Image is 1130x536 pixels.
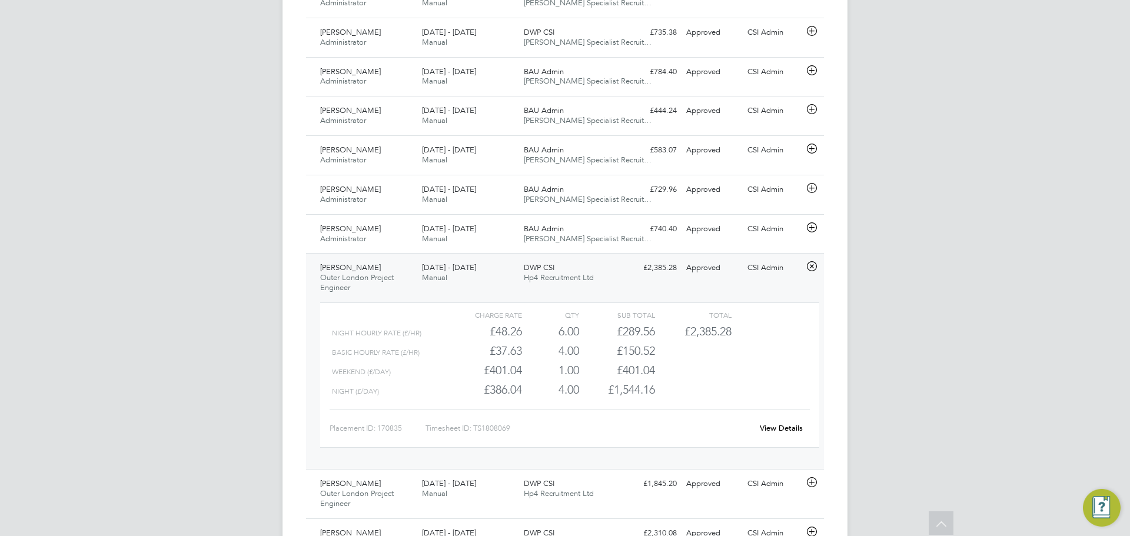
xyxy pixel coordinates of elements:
div: Approved [682,101,743,121]
span: BAU Admin [524,66,564,76]
span: Administrator [320,194,366,204]
span: [DATE] - [DATE] [422,27,476,37]
div: Charge rate [446,308,522,322]
span: Night Hourly Rate (£/HR) [332,329,421,337]
span: [DATE] - [DATE] [422,105,476,115]
div: £729.96 [620,180,682,199]
span: £2,385.28 [684,324,732,338]
span: [PERSON_NAME] [320,105,381,115]
span: Manual [422,76,447,86]
span: Administrator [320,76,366,86]
span: Weekend (£/day) [332,368,391,376]
span: [PERSON_NAME] Specialist Recruit… [524,115,652,125]
div: £740.40 [620,219,682,239]
div: CSI Admin [743,62,804,82]
div: Approved [682,474,743,494]
div: £37.63 [446,341,522,361]
span: BAU Admin [524,145,564,155]
span: [DATE] - [DATE] [422,145,476,155]
div: CSI Admin [743,141,804,160]
div: £444.24 [620,101,682,121]
span: Outer London Project Engineer [320,488,394,508]
div: £48.26 [446,322,522,341]
span: [DATE] - [DATE] [422,66,476,76]
span: BAU Admin [524,105,564,115]
span: [PERSON_NAME] [320,224,381,234]
span: Administrator [320,155,366,165]
div: Approved [682,219,743,239]
span: Administrator [320,234,366,244]
div: £386.04 [446,380,522,399]
div: CSI Admin [743,258,804,278]
span: [PERSON_NAME] Specialist Recruit… [524,234,652,244]
span: Hp4 Recruitment Ltd [524,272,594,282]
a: View Details [760,423,803,433]
span: [PERSON_NAME] [320,184,381,194]
div: 6.00 [522,322,579,341]
span: Administrator [320,37,366,47]
div: 1.00 [522,361,579,380]
span: Hp4 Recruitment Ltd [524,488,594,498]
span: [PERSON_NAME] [320,478,381,488]
div: £1,845.20 [620,474,682,494]
div: CSI Admin [743,474,804,494]
div: Placement ID: 170835 [330,419,426,438]
span: [PERSON_NAME] Specialist Recruit… [524,37,652,47]
span: [PERSON_NAME] Specialist Recruit… [524,76,652,86]
span: Manual [422,37,447,47]
div: £401.04 [446,361,522,380]
div: Approved [682,258,743,278]
div: 4.00 [522,380,579,399]
span: Night (£/day) [332,387,379,395]
span: [PERSON_NAME] [320,145,381,155]
div: £1,544.16 [579,380,655,399]
span: DWP CSI [524,262,554,272]
div: £150.52 [579,341,655,361]
div: CSI Admin [743,180,804,199]
div: QTY [522,308,579,322]
div: 4.00 [522,341,579,361]
button: Engage Resource Center [1083,489,1121,527]
span: Basic Hourly Rate (£/HR) [332,348,420,357]
div: Approved [682,62,743,82]
span: [PERSON_NAME] Specialist Recruit… [524,194,652,204]
span: DWP CSI [524,27,554,37]
div: Approved [682,141,743,160]
div: Timesheet ID: TS1808069 [426,419,752,438]
div: CSI Admin [743,219,804,239]
span: [PERSON_NAME] [320,27,381,37]
span: BAU Admin [524,224,564,234]
span: Administrator [320,115,366,125]
div: £784.40 [620,62,682,82]
span: BAU Admin [524,184,564,194]
span: [PERSON_NAME] [320,262,381,272]
span: [DATE] - [DATE] [422,184,476,194]
span: [DATE] - [DATE] [422,262,476,272]
div: £401.04 [579,361,655,380]
div: £735.38 [620,23,682,42]
div: Sub Total [579,308,655,322]
div: CSI Admin [743,23,804,42]
div: £2,385.28 [620,258,682,278]
span: [DATE] - [DATE] [422,478,476,488]
span: Outer London Project Engineer [320,272,394,292]
span: Manual [422,115,447,125]
span: Manual [422,272,447,282]
span: Manual [422,194,447,204]
span: [DATE] - [DATE] [422,224,476,234]
span: [PERSON_NAME] [320,66,381,76]
div: £289.56 [579,322,655,341]
span: Manual [422,234,447,244]
div: Total [655,308,731,322]
div: £583.07 [620,141,682,160]
span: Manual [422,488,447,498]
div: Approved [682,23,743,42]
div: Approved [682,180,743,199]
span: DWP CSI [524,478,554,488]
span: [PERSON_NAME] Specialist Recruit… [524,155,652,165]
div: CSI Admin [743,101,804,121]
span: Manual [422,155,447,165]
